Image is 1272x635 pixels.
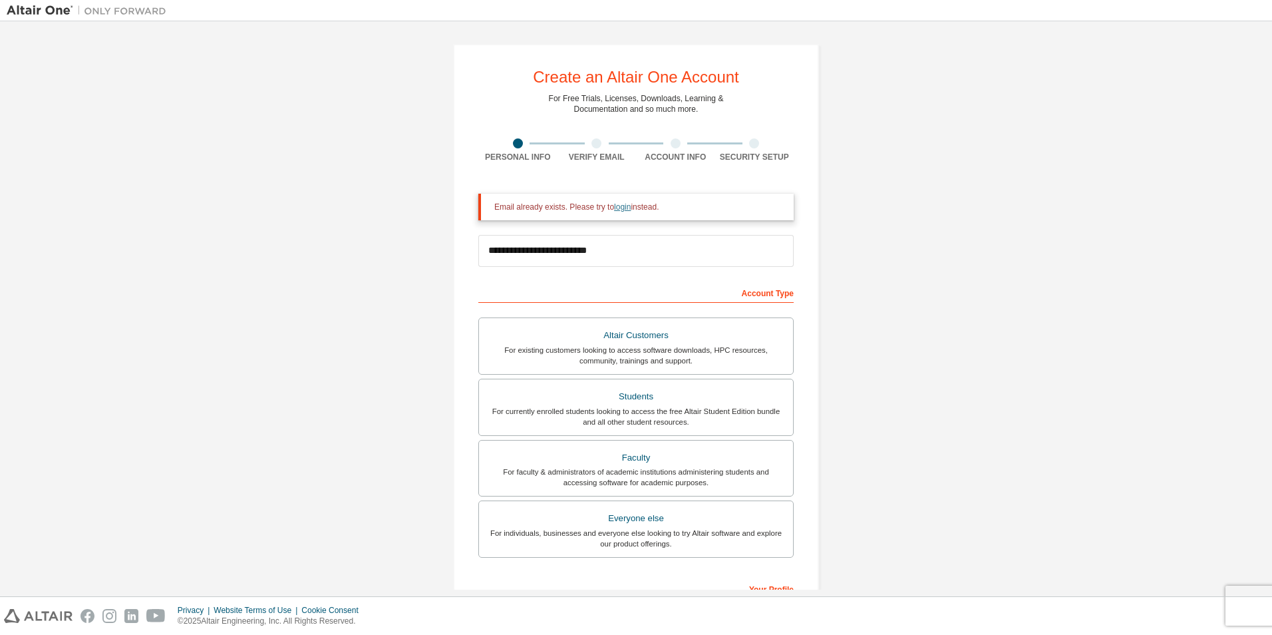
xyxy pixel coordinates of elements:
img: Altair One [7,4,173,17]
div: Everyone else [487,509,785,528]
img: youtube.svg [146,609,166,623]
div: Website Terms of Use [214,605,301,616]
div: Account Type [478,282,794,303]
div: Security Setup [715,152,794,162]
div: For faculty & administrators of academic institutions administering students and accessing softwa... [487,467,785,488]
div: Your Profile [478,578,794,599]
img: linkedin.svg [124,609,138,623]
div: Account Info [636,152,715,162]
div: Privacy [178,605,214,616]
div: Cookie Consent [301,605,366,616]
div: For existing customers looking to access software downloads, HPC resources, community, trainings ... [487,345,785,366]
div: Email already exists. Please try to instead. [494,202,783,212]
div: Personal Info [478,152,557,162]
div: For Free Trials, Licenses, Downloads, Learning & Documentation and so much more. [549,93,724,114]
div: Verify Email [557,152,637,162]
img: facebook.svg [80,609,94,623]
div: For currently enrolled students looking to access the free Altair Student Edition bundle and all ... [487,406,785,427]
div: Create an Altair One Account [533,69,739,85]
div: Altair Customers [487,326,785,345]
div: Students [487,387,785,406]
img: altair_logo.svg [4,609,73,623]
div: Faculty [487,449,785,467]
p: © 2025 Altair Engineering, Inc. All Rights Reserved. [178,616,367,627]
a: login [614,202,631,212]
img: instagram.svg [102,609,116,623]
div: For individuals, businesses and everyone else looking to try Altair software and explore our prod... [487,528,785,549]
